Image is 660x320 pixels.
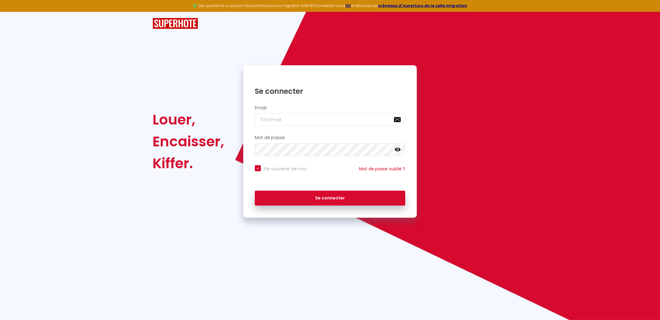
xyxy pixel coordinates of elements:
div: Kiffer. [153,152,224,174]
h2: Email [255,105,405,111]
h2: Mot de passe [255,135,405,140]
h1: Se connecter [255,87,405,96]
a: créneaux d'ouverture de la salle migration [378,3,467,8]
img: SuperHote logo [153,18,198,29]
a: Mot de passe oublié ? [359,166,405,172]
a: ICI [345,3,351,8]
button: Se connecter [255,191,405,206]
input: Ton Email [255,113,405,126]
div: Louer, [153,109,224,131]
div: Encaisser, [153,131,224,152]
